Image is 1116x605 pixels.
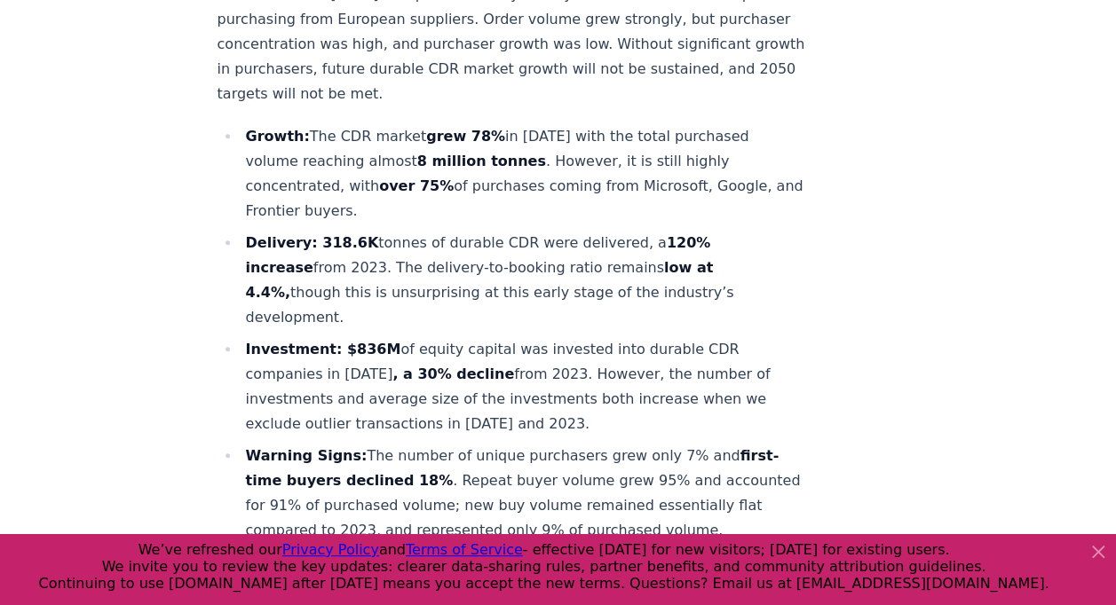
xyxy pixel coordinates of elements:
strong: Delivery: 318.6K [246,234,379,251]
strong: Investment: $836M [246,341,401,357]
strong: 8 million tonnes [417,153,546,169]
li: The number of unique purchasers grew only 7% and . Repeat buyer volume grew 95% and accounted for... [241,444,805,543]
strong: Growth: [246,128,310,145]
li: The CDR market in [DATE] with the total purchased volume reaching almost . However, it is still h... [241,124,805,224]
strong: , a 30% decline [392,365,514,382]
li: tonnes of durable CDR were delivered, a from 2023​. The delivery-to-booking ratio remains though ... [241,231,805,330]
strong: grew 78% [426,128,505,145]
strong: Warning Signs: [246,447,368,464]
li: of equity capital was invested into durable CDR companies in [DATE] from 2023​. However, the numb... [241,337,805,436]
strong: over 75% [379,177,454,194]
